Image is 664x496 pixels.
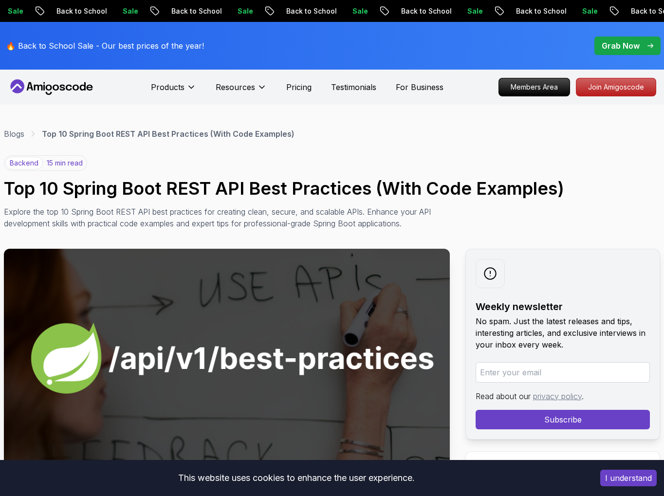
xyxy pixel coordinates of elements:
[274,6,340,16] p: Back to School
[4,249,450,468] img: Top 10 Spring Boot REST API Best Practices (With Code Examples) thumbnail
[600,470,657,486] button: Accept cookies
[455,6,486,16] p: Sale
[602,40,640,52] p: Grab Now
[476,362,650,383] input: Enter your email
[4,206,440,229] p: Explore the top 10 Spring Boot REST API best practices for creating clean, secure, and scalable A...
[5,157,43,169] p: backend
[7,467,586,489] div: This website uses cookies to enhance the user experience.
[476,410,650,429] button: Subscribe
[159,6,225,16] p: Back to School
[389,6,455,16] p: Back to School
[504,6,570,16] p: Back to School
[576,78,656,96] a: Join Amigoscode
[47,158,83,168] p: 15 min read
[111,6,142,16] p: Sale
[498,78,570,96] a: Members Area
[225,6,257,16] p: Sale
[286,81,312,93] a: Pricing
[396,81,443,93] a: For Business
[42,128,295,140] p: Top 10 Spring Boot REST API Best Practices (With Code Examples)
[570,6,601,16] p: Sale
[4,128,24,140] a: Blogs
[476,315,650,350] p: No spam. Just the latest releases and tips, interesting articles, and exclusive interviews in you...
[331,81,376,93] a: Testimonials
[533,391,582,401] a: privacy policy
[216,81,267,101] button: Resources
[476,390,650,402] p: Read about our .
[4,179,660,198] h1: Top 10 Spring Boot REST API Best Practices (With Code Examples)
[476,300,650,313] h2: Weekly newsletter
[151,81,184,93] p: Products
[576,78,656,96] p: Join Amigoscode
[151,81,196,101] button: Products
[6,40,204,52] p: 🔥 Back to School Sale - Our best prices of the year!
[216,81,255,93] p: Resources
[44,6,111,16] p: Back to School
[499,78,570,96] p: Members Area
[340,6,371,16] p: Sale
